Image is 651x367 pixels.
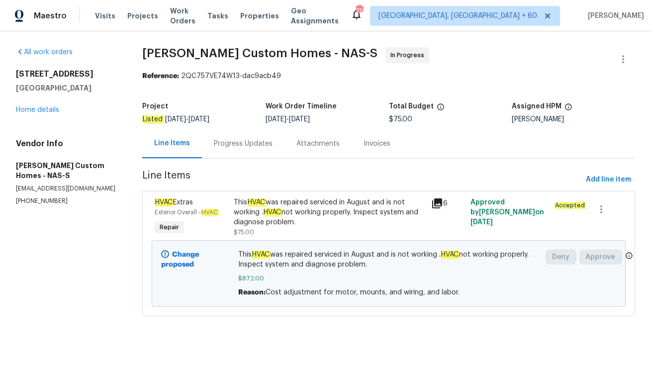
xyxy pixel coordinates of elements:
h4: Vendor Info [16,139,118,149]
div: 6 [431,197,465,209]
button: Deny [546,250,576,265]
span: Properties [240,11,279,21]
div: Line Items [154,138,190,148]
span: $75.00 [389,116,412,123]
h5: Assigned HPM [512,103,561,110]
span: [DATE] [470,219,493,226]
span: Projects [127,11,158,21]
span: Line Items [142,171,582,189]
span: - [266,116,310,123]
span: $75.00 [234,229,254,235]
span: Maestro [34,11,67,21]
em: HVAC [201,209,218,216]
span: Cost adjustment for motor, mounts, and wiring, and labor. [266,289,460,296]
em: HVAC [441,251,459,259]
span: [PERSON_NAME] [584,11,644,21]
p: [PHONE_NUMBER] [16,197,118,205]
div: 731 [356,6,363,16]
span: The hpm assigned to this work order. [564,103,572,116]
em: HVAC [252,251,270,259]
span: [PERSON_NAME] Custom Homes - NAS-S [142,47,377,59]
span: Add line item [586,174,631,186]
span: In Progress [390,50,428,60]
span: Tasks [207,12,228,19]
span: Exterior Overall - [155,209,218,215]
span: Reason: [238,289,266,296]
span: $872.00 [238,274,540,283]
em: Listed [142,115,163,123]
div: Progress Updates [214,139,273,149]
h2: [STREET_ADDRESS] [16,69,118,79]
span: Visits [95,11,115,21]
span: - [165,116,209,123]
h5: [PERSON_NAME] Custom Homes - NAS-S [16,161,118,181]
h5: [GEOGRAPHIC_DATA] [16,83,118,93]
span: Work Orders [170,6,195,26]
span: The total cost of line items that have been proposed by Opendoor. This sum includes line items th... [437,103,445,116]
em: Accepted [555,202,585,209]
div: 2QC757VE74W13-dac9acb49 [142,71,635,81]
div: This was repaired serviced in August and is not working . not working properly. Inspect system an... [234,197,425,227]
em: HVAC [247,198,266,206]
span: [DATE] [188,116,209,123]
em: HVAC [263,208,281,216]
span: Approved by [PERSON_NAME] on [470,199,544,226]
h5: Total Budget [389,103,434,110]
span: [DATE] [266,116,286,123]
p: [EMAIL_ADDRESS][DOMAIN_NAME] [16,184,118,193]
div: [PERSON_NAME] [512,116,635,123]
span: [GEOGRAPHIC_DATA], [GEOGRAPHIC_DATA] + 60 [378,11,537,21]
span: This was repaired serviced in August and is not working . not working properly. Inspect system an... [238,250,540,270]
b: Reference: [142,73,179,80]
span: Only a market manager or an area construction manager can approve [625,252,633,262]
button: Add line item [582,171,635,189]
em: HVAC [155,198,173,206]
h5: Work Order Timeline [266,103,337,110]
a: Home details [16,106,59,113]
button: Approve [579,250,622,265]
div: Attachments [296,139,340,149]
span: Geo Assignments [291,6,339,26]
a: All work orders [16,49,73,56]
b: Change proposed [161,251,199,268]
span: Extras [155,198,193,206]
span: Repair [156,222,183,232]
div: Invoices [364,139,390,149]
h5: Project [142,103,168,110]
span: [DATE] [165,116,186,123]
span: [DATE] [289,116,310,123]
